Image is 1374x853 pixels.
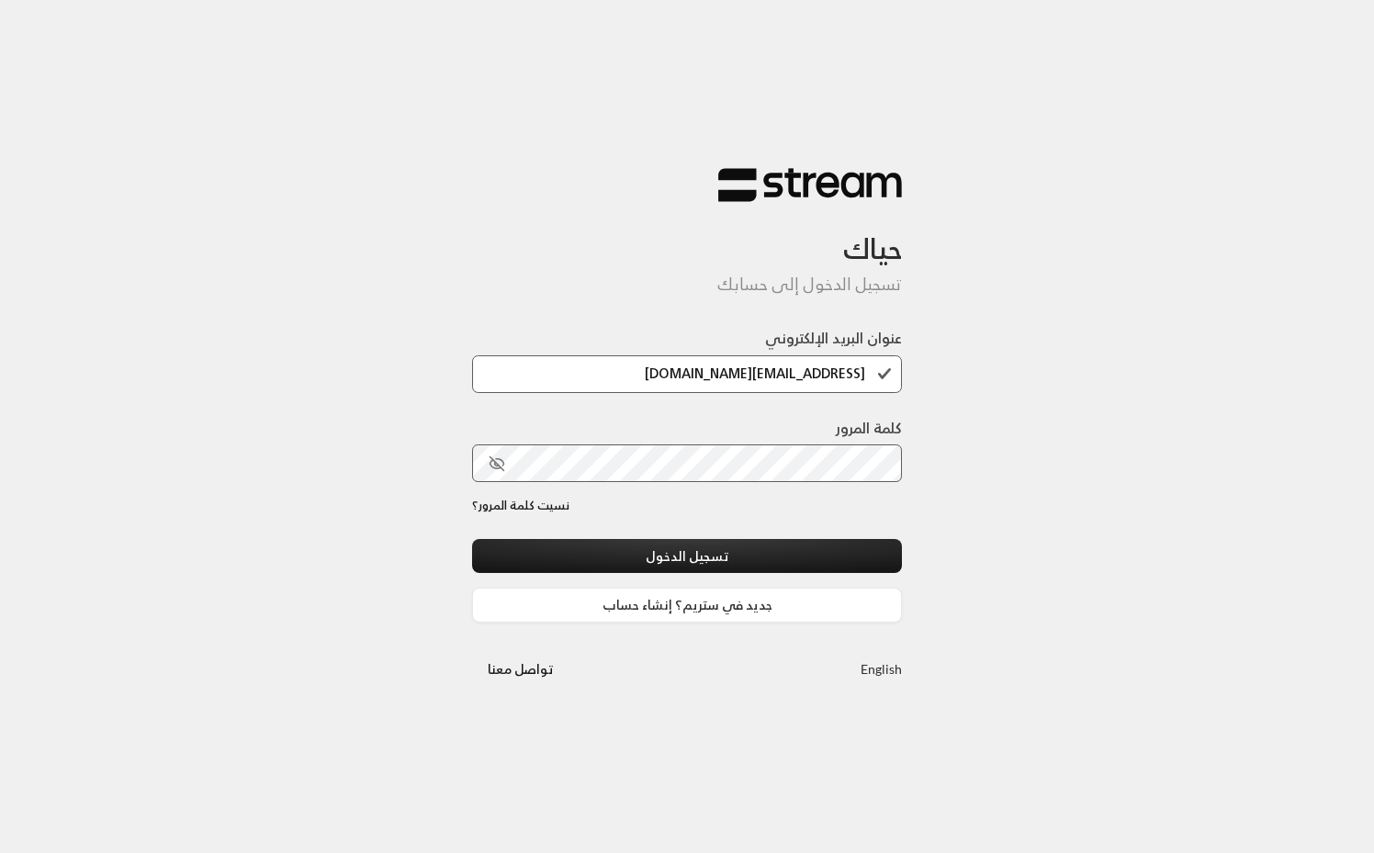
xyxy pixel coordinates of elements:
button: toggle password visibility [481,448,512,479]
h3: حياك [472,203,902,266]
button: تواصل معنا [472,652,569,686]
a: تواصل معنا [472,657,569,680]
img: Stream Logo [718,167,902,203]
label: كلمة المرور [836,417,902,439]
a: English [861,652,902,686]
a: جديد في ستريم؟ إنشاء حساب [472,588,902,622]
button: تسجيل الدخول [472,539,902,573]
a: نسيت كلمة المرور؟ [472,497,569,515]
input: اكتب بريدك الإلكتروني هنا [472,355,902,393]
label: عنوان البريد الإلكتروني [765,327,902,349]
h5: تسجيل الدخول إلى حسابك [472,275,902,295]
